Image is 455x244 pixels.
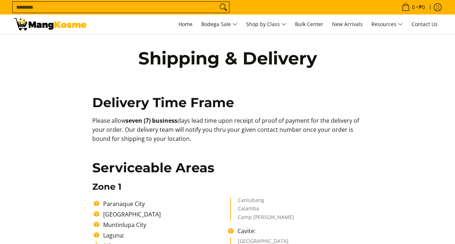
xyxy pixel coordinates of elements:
[92,116,363,150] p: Please allow days lead time upon receipt of proof of payment for the delivery of your order. Our ...
[412,21,438,28] span: Contact Us
[178,21,193,28] span: Home
[92,160,363,176] h2: Serviceable Areas
[175,14,196,34] a: Home
[103,200,145,208] span: Paranaque City
[100,231,228,240] li: Laguna:
[246,20,286,29] span: Shop by Class
[238,198,355,206] li: Canlubang
[14,18,87,30] img: Shipping &amp; Delivery Page l Mang Kosme: Home Appliances Warehouse Sale!
[368,14,406,34] a: Resources
[332,21,363,28] span: New Arrivals
[411,5,416,10] span: 0
[238,206,355,215] li: Calamba
[418,5,426,10] span: ₱0
[328,14,366,34] a: New Arrivals
[100,220,228,229] li: Muntinlupa City
[218,2,229,13] button: Search
[92,181,363,192] h3: Zone 1
[234,227,362,235] li: Cavite:
[123,47,333,69] h1: Shipping & Delivery
[198,14,241,34] a: Bodega Sale
[92,94,363,111] h2: Delivery Time Frame
[408,14,441,34] a: Contact Us
[238,215,355,221] li: Camp [PERSON_NAME]
[94,14,441,34] nav: Main Menu
[243,14,290,34] a: Shop by Class
[201,20,237,29] span: Bodega Sale
[295,21,323,28] span: Bulk Center
[291,14,327,34] a: Bulk Center
[400,3,427,11] span: •
[371,20,403,29] span: Resources
[126,117,177,125] b: seven (7) business
[100,210,228,219] li: [GEOGRAPHIC_DATA]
